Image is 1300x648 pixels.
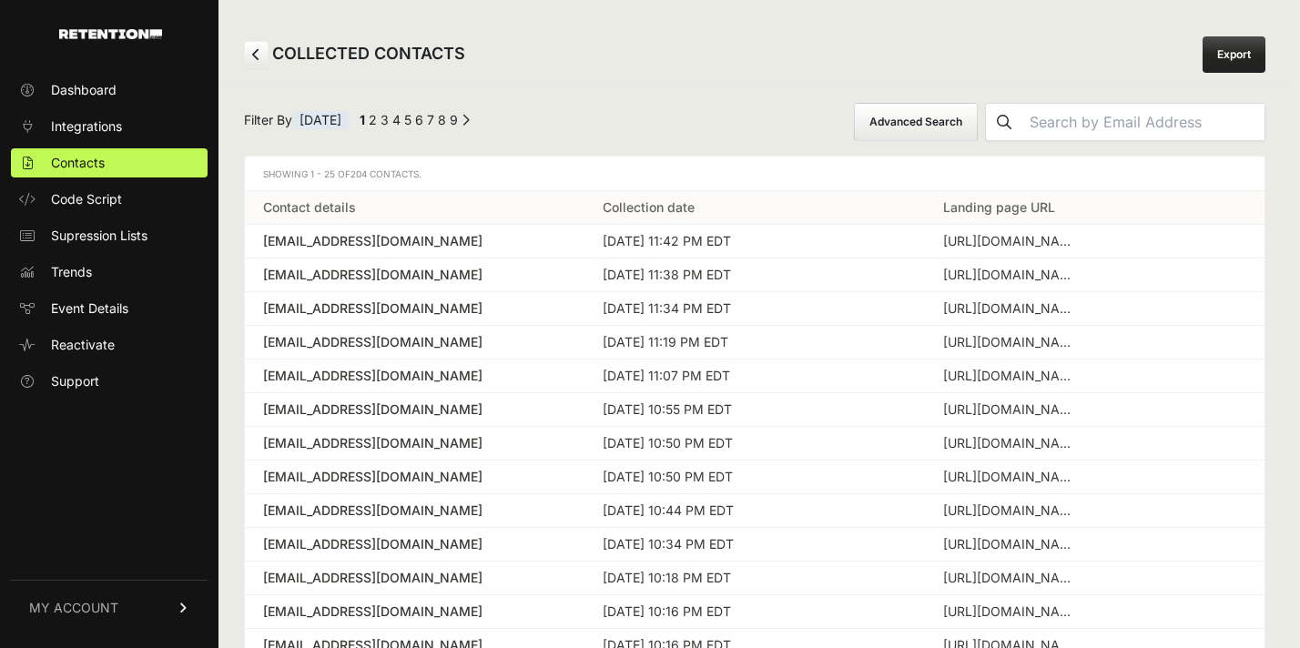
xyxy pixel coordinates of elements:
span: Trends [51,263,92,281]
div: https://clunymedia.com/ [943,333,1080,351]
a: [EMAIL_ADDRESS][DOMAIN_NAME] [263,333,566,351]
a: [EMAIL_ADDRESS][DOMAIN_NAME] [263,434,566,452]
td: [DATE] 10:44 PM EDT [584,494,924,528]
h2: COLLECTED CONTACTS [244,41,465,68]
td: [DATE] 11:38 PM EDT [584,258,924,292]
a: Page 7 [427,112,434,127]
div: https://fullofgracewellness.com/group-coaching/?utm_source=facebook&utm_medium=ads&utm_campaign=f... [943,501,1080,520]
a: [EMAIL_ADDRESS][DOMAIN_NAME] [263,569,566,587]
div: https://everythingcatholic.com/?gad_source=1&gad_campaignid=20712651779&gbraid=0AAAAAo5Mn9-pXA6QC... [943,434,1080,452]
div: https://everythingcatholic.com/products/beard-body-oil-multi-pack?utm_content=Facebook_UA&utm_sou... [943,468,1080,486]
td: [DATE] 10:34 PM EDT [584,528,924,562]
span: Showing 1 - 25 of [263,168,421,179]
a: Landing page URL [943,199,1055,215]
div: https://clunymedia.com/collections/ronald-knox?mc_cid=dd82d20e97&mc_eid=66f7c40990 [943,232,1080,250]
a: Contact details [263,199,356,215]
a: Export [1203,36,1265,73]
a: [EMAIL_ADDRESS][DOMAIN_NAME] [263,535,566,553]
td: [DATE] 10:55 PM EDT [584,393,924,427]
input: Search by Email Address [1022,104,1264,140]
a: Reactivate [11,330,208,359]
a: Supression Lists [11,221,208,250]
a: [EMAIL_ADDRESS][DOMAIN_NAME] [263,501,566,520]
span: Supression Lists [51,227,147,245]
div: https://clunymedia.com/collections/ronald-knox?mc_cid=dd82d20e97&mc_eid=6792ecb9bc [943,266,1080,284]
a: Page 3 [381,112,389,127]
span: Support [51,372,99,390]
span: Contacts [51,154,105,172]
a: Integrations [11,112,208,141]
div: https://everythingcatholic.com/products/incense-wax-tarts?utm_content=Facebook_UA&utm_source=face... [943,535,1080,553]
a: Page 2 [369,112,377,127]
div: https://everythingcatholic.com/collections/candles?srsltid=AfmBOooweNIs3h0Ga1ivapTXY6791fXB185fZz... [943,602,1080,621]
span: Integrations [51,117,122,136]
a: Support [11,367,208,396]
td: [DATE] 10:18 PM EDT [584,562,924,595]
div: https://clunymedia.com/products/sacrament-most-holy [943,569,1080,587]
td: [DATE] 11:42 PM EDT [584,225,924,258]
a: Collection date [603,199,695,215]
a: [EMAIL_ADDRESS][DOMAIN_NAME] [263,367,566,385]
a: [EMAIL_ADDRESS][DOMAIN_NAME] [263,232,566,250]
a: Trends [11,258,208,287]
a: [EMAIL_ADDRESS][DOMAIN_NAME] [263,468,566,486]
a: Event Details [11,294,208,323]
span: MY ACCOUNT [29,599,118,617]
td: [DATE] 10:50 PM EDT [584,461,924,494]
a: Page 8 [438,112,446,127]
a: Dashboard [11,76,208,105]
td: [DATE] 10:16 PM EDT [584,595,924,629]
a: [EMAIL_ADDRESS][DOMAIN_NAME] [263,400,566,419]
em: Page 1 [360,112,365,127]
span: Event Details [51,299,128,318]
a: Code Script [11,185,208,214]
a: MY ACCOUNT [11,580,208,635]
a: Page 4 [392,112,401,127]
a: Page 9 [450,112,458,127]
span: Filter By [244,111,349,134]
div: https://clunymedia.com/collections/ronald-knox?mc_cid=dd82d20e97&mc_eid=649b6c05b1 [943,367,1080,385]
button: Advanced Search [854,103,978,141]
a: Contacts [11,148,208,177]
a: [EMAIL_ADDRESS][DOMAIN_NAME] [263,299,566,318]
span: 204 Contacts. [350,168,421,179]
span: Reactivate [51,336,115,354]
td: [DATE] 11:07 PM EDT [584,359,924,393]
td: [DATE] 11:34 PM EDT [584,292,924,326]
span: Code Script [51,190,122,208]
div: Pagination [356,111,470,134]
td: [DATE] 11:19 PM EDT [584,326,924,359]
a: [EMAIL_ADDRESS][DOMAIN_NAME] [263,602,566,621]
div: https://fullofgracewellness.com/ [943,400,1080,419]
a: [EMAIL_ADDRESS][DOMAIN_NAME] [263,266,566,284]
a: Page 6 [415,112,423,127]
a: Page 5 [404,112,411,127]
div: https://everythingcatholic.com/products/renewal-consecration-bracelet-1?variant=45554187501790&co... [943,299,1080,318]
span: Dashboard [51,81,117,99]
img: Retention.com [59,29,162,39]
span: [DATE] [292,111,349,129]
td: [DATE] 10:50 PM EDT [584,427,924,461]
